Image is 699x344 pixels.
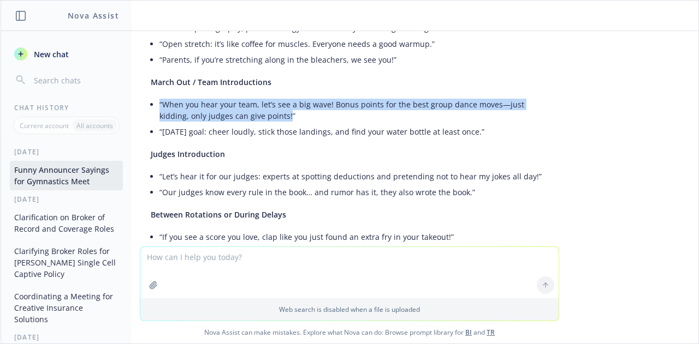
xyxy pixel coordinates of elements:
div: [DATE] [1,195,132,204]
li: “Parents, if you’re stretching along in the bleachers, we see you!” [159,52,548,68]
li: “Short pause for the score tabulation: the perfect time to stretch your clapping muscles.” [159,245,548,261]
span: Judges Introduction [151,149,225,159]
button: Clarifying Broker Roles for [PERSON_NAME] Single Cell Captive Policy [10,242,123,283]
input: Search chats [32,73,119,88]
li: “Let’s hear it for our judges: experts at spotting deductions and pretending not to hear my jokes... [159,168,548,184]
button: New chat [10,44,123,64]
div: Chat History [1,103,132,112]
span: March Out / Team Introductions [151,77,271,87]
span: Between Rotations or During Delays [151,209,286,220]
li: “Open stretch: it’s like coffee for muscles. Everyone needs a good warmup.” [159,36,548,52]
h1: Nova Assist [68,10,119,21]
span: Nova Assist can make mistakes. Explore what Nova can do: Browse prompt library for and [5,321,694,343]
span: New chat [32,49,69,60]
p: Web search is disabled when a file is uploaded [147,305,552,314]
li: “If you see a score you love, clap like you just found an extra fry in your takeout!” [159,229,548,245]
p: Current account [20,121,69,130]
a: TR [487,328,495,337]
a: BI [465,328,472,337]
button: Clarification on Broker of Record and Coverage Roles [10,208,123,238]
div: [DATE] [1,147,132,156]
p: All accounts [76,121,113,130]
button: Funny Announcer Sayings for Gymnastics Meet [10,161,123,190]
button: Coordinating a Meeting for Creative Insurance Solutions [10,287,123,328]
li: “[DATE] goal: cheer loudly, stick those landings, and find your water bottle at least once.” [159,124,548,140]
div: [DATE] [1,333,132,342]
li: “When you hear your team, let’s see a big wave! Bonus points for the best group dance moves—just ... [159,96,548,124]
li: “Our judges know every rule in the book… and rumor has it, they also wrote the book.” [159,184,548,200]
